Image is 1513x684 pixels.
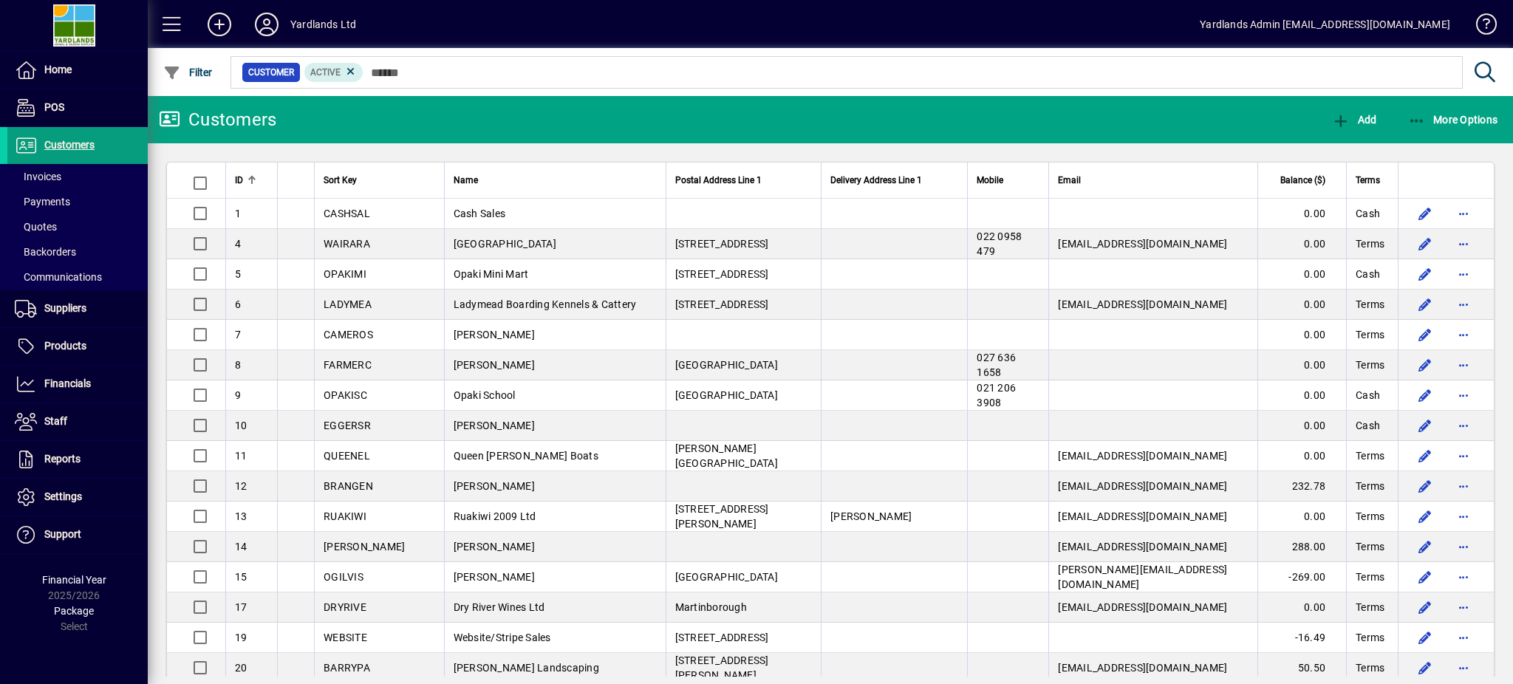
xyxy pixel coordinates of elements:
[675,389,778,401] span: [GEOGRAPHIC_DATA]
[1413,626,1437,649] button: Edit
[1452,293,1475,316] button: More options
[1356,539,1384,554] span: Terms
[235,298,241,310] span: 6
[235,420,247,431] span: 10
[235,389,241,401] span: 9
[324,172,357,188] span: Sort Key
[1452,232,1475,256] button: More options
[454,571,535,583] span: [PERSON_NAME]
[324,571,363,583] span: OGILVIS
[454,298,637,310] span: Ladymead Boarding Kennels & Cattery
[7,164,148,189] a: Invoices
[1058,238,1227,250] span: [EMAIL_ADDRESS][DOMAIN_NAME]
[235,510,247,522] span: 13
[1452,444,1475,468] button: More options
[1257,320,1346,350] td: 0.00
[54,605,94,617] span: Package
[159,108,276,131] div: Customers
[675,654,769,681] span: [STREET_ADDRESS][PERSON_NAME]
[454,662,599,674] span: [PERSON_NAME] Landscaping
[1356,630,1384,645] span: Terms
[235,268,241,280] span: 5
[324,420,371,431] span: EGGERSR
[454,541,535,553] span: [PERSON_NAME]
[454,601,545,613] span: Dry River Wines Ltd
[7,264,148,290] a: Communications
[675,503,769,530] span: [STREET_ADDRESS][PERSON_NAME]
[1356,448,1384,463] span: Terms
[1413,535,1437,558] button: Edit
[1452,595,1475,619] button: More options
[1257,441,1346,471] td: 0.00
[324,268,366,280] span: OPAKIMI
[235,329,241,341] span: 7
[1413,353,1437,377] button: Edit
[675,571,778,583] span: [GEOGRAPHIC_DATA]
[44,64,72,75] span: Home
[44,490,82,502] span: Settings
[1413,595,1437,619] button: Edit
[1452,414,1475,437] button: More options
[1452,565,1475,589] button: More options
[310,67,341,78] span: Active
[1257,199,1346,229] td: 0.00
[1452,202,1475,225] button: More options
[454,420,535,431] span: [PERSON_NAME]
[15,171,61,182] span: Invoices
[675,442,778,469] span: [PERSON_NAME][GEOGRAPHIC_DATA]
[1413,323,1437,346] button: Edit
[1452,474,1475,498] button: More options
[454,208,506,219] span: Cash Sales
[454,359,535,371] span: [PERSON_NAME]
[1257,471,1346,502] td: 232.78
[7,52,148,89] a: Home
[196,11,243,38] button: Add
[7,290,148,327] a: Suppliers
[1413,505,1437,528] button: Edit
[1257,623,1346,653] td: -16.49
[1257,592,1346,623] td: 0.00
[977,382,1016,408] span: 021 206 3908
[1452,626,1475,649] button: More options
[7,328,148,365] a: Products
[324,541,405,553] span: [PERSON_NAME]
[324,238,370,250] span: WAIRARA
[1257,229,1346,259] td: 0.00
[1267,172,1339,188] div: Balance ($)
[1413,565,1437,589] button: Edit
[1280,172,1325,188] span: Balance ($)
[1356,172,1380,188] span: Terms
[454,268,529,280] span: Opaki Mini Mart
[977,352,1016,378] span: 027 636 1658
[1452,323,1475,346] button: More options
[235,238,241,250] span: 4
[324,510,366,522] span: RUAKIWI
[324,329,373,341] span: CAMEROS
[1257,290,1346,320] td: 0.00
[1356,267,1380,281] span: Cash
[1413,202,1437,225] button: Edit
[1452,262,1475,286] button: More options
[1356,418,1380,433] span: Cash
[1356,297,1384,312] span: Terms
[830,172,922,188] span: Delivery Address Line 1
[675,268,769,280] span: [STREET_ADDRESS]
[235,541,247,553] span: 14
[454,510,536,522] span: Ruakiwi 2009 Ltd
[1413,293,1437,316] button: Edit
[7,239,148,264] a: Backorders
[830,510,912,522] span: [PERSON_NAME]
[454,480,535,492] span: [PERSON_NAME]
[235,172,268,188] div: ID
[1257,653,1346,683] td: 50.50
[7,479,148,516] a: Settings
[15,246,76,258] span: Backorders
[42,574,106,586] span: Financial Year
[235,662,247,674] span: 20
[675,172,762,188] span: Postal Address Line 1
[1452,656,1475,680] button: More options
[977,230,1022,257] span: 022 0958 479
[7,403,148,440] a: Staff
[454,329,535,341] span: [PERSON_NAME]
[324,601,366,613] span: DRYRIVE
